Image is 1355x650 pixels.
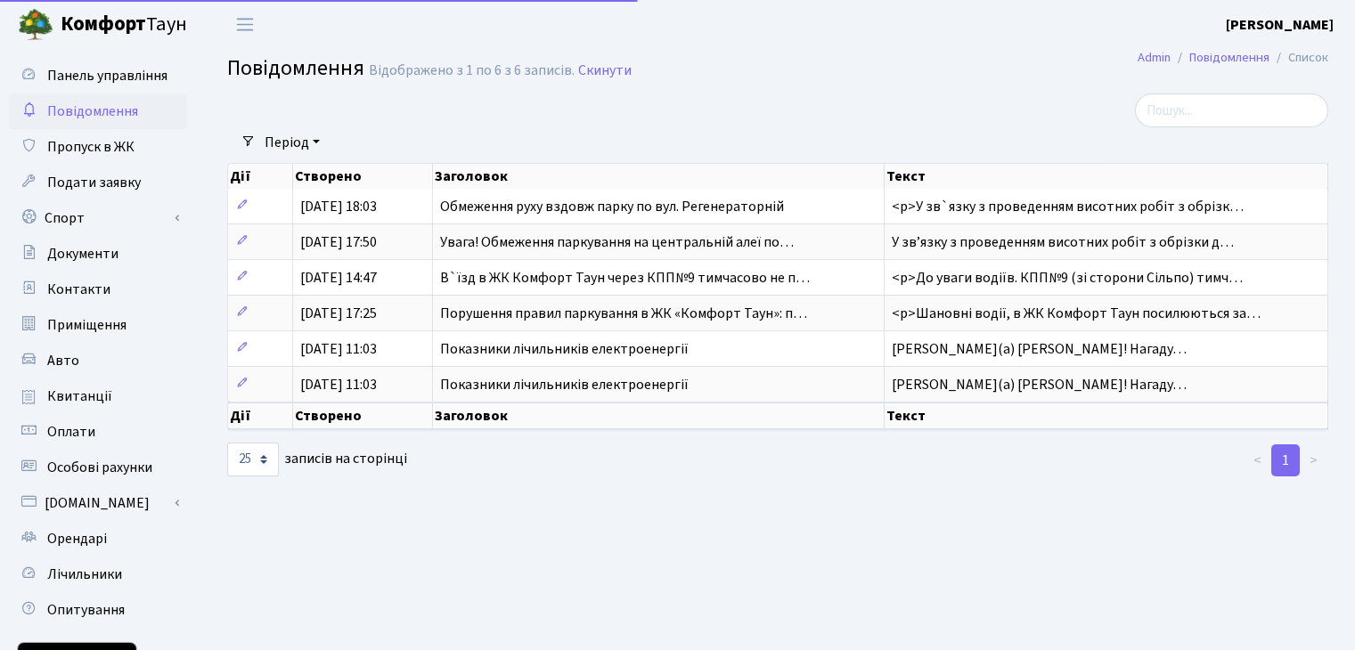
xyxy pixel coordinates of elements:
th: Текст [885,164,1328,189]
span: Документи [47,244,118,264]
span: [DATE] 17:25 [300,304,377,323]
th: Заголовок [433,164,885,189]
span: [PERSON_NAME](а) [PERSON_NAME]! Нагаду… [892,339,1187,359]
span: Показники лічильників електроенергії [440,375,689,394]
a: Admin [1138,48,1171,67]
a: Опитування [9,592,187,628]
a: Повідомлення [1189,48,1269,67]
a: 1 [1271,444,1300,476]
span: Повідомлення [47,102,138,121]
a: Повідомлення [9,93,187,129]
span: [DATE] 14:47 [300,268,377,288]
li: Список [1269,48,1328,68]
th: Дії [228,402,293,429]
a: Орендарі [9,521,187,557]
label: записів на сторінці [227,443,407,476]
span: Таун [61,10,187,40]
span: Повідомлення [227,53,364,84]
span: Оплати [47,422,95,442]
span: [DATE] 11:03 [300,339,377,359]
span: У звʼязку з проведенням висотних робіт з обрізки д… [892,232,1234,252]
span: Подати заявку [47,173,141,192]
a: Спорт [9,200,187,236]
span: Пропуск в ЖК [47,137,135,157]
span: Опитування [47,600,125,620]
span: Обмеження руху вздовж парку по вул. Регенераторній [440,197,784,216]
b: Комфорт [61,10,146,38]
a: Особові рахунки [9,450,187,485]
span: [DATE] 17:50 [300,232,377,252]
a: [DOMAIN_NAME] [9,485,187,521]
a: [PERSON_NAME] [1226,14,1334,36]
a: Авто [9,343,187,378]
a: Період [257,127,327,158]
span: Орендарі [47,529,107,548]
span: [PERSON_NAME](а) [PERSON_NAME]! Нагаду… [892,375,1187,394]
th: Створено [293,402,433,429]
a: Скинути [578,62,632,79]
span: Увага! Обмеження паркування на центральній алеї по… [440,232,794,252]
a: Документи [9,236,187,272]
span: [DATE] 18:03 [300,197,377,216]
span: Авто [47,351,79,370]
th: Дії [228,164,293,189]
th: Створено [293,164,433,189]
th: Текст [885,402,1328,429]
a: Оплати [9,414,187,450]
th: Заголовок [433,402,885,429]
span: <p>До уваги водіїв. КПП№9 (зі сторони Сільпо) тимч… [892,268,1243,288]
select: записів на сторінці [227,443,279,476]
span: Контакти [47,280,110,299]
span: <p>Шановні водії, в ЖК Комфорт Таун посилюються за… [892,304,1261,323]
span: Панель управління [47,66,167,85]
img: logo.png [18,7,53,43]
a: Контакти [9,272,187,307]
div: Відображено з 1 по 6 з 6 записів. [369,62,575,79]
span: [DATE] 11:03 [300,375,377,394]
button: Переключити навігацію [223,10,267,39]
a: Лічильники [9,557,187,592]
span: Порушення правил паркування в ЖК «Комфорт Таун»: п… [440,304,807,323]
b: [PERSON_NAME] [1226,15,1334,35]
a: Пропуск в ЖК [9,129,187,165]
a: Квитанції [9,378,187,414]
span: Лічильники [47,565,122,584]
span: Особові рахунки [47,458,152,477]
nav: breadcrumb [1111,39,1355,77]
span: <p>У зв`язку з проведенням висотних робіт з обрізк… [892,197,1244,216]
span: Квитанції [47,386,112,406]
a: Панель управління [9,58,187,93]
span: Показники лічильників електроенергії [440,339,689,359]
a: Подати заявку [9,165,187,200]
a: Приміщення [9,307,187,343]
span: Приміщення [47,315,127,335]
span: В`їзд в ЖК Комфорт Таун через КПП№9 тимчасово не п… [440,268,810,288]
input: Пошук... [1135,93,1328,127]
